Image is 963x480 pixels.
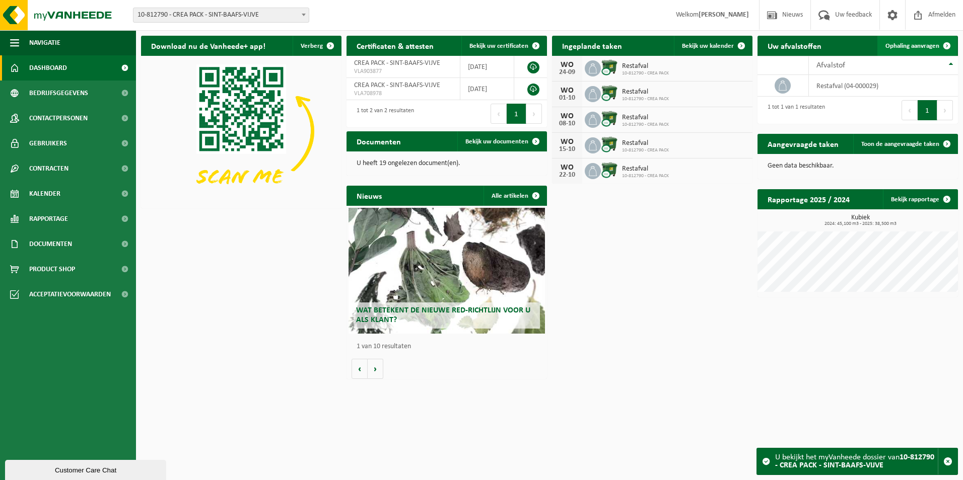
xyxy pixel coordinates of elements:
span: 10-812790 - CREA PACK [622,147,669,153]
span: Verberg [301,43,323,49]
span: Navigatie [29,30,60,55]
h2: Download nu de Vanheede+ app! [141,36,276,55]
span: 10-812790 - CREA PACK [622,173,669,179]
div: WO [557,61,577,69]
a: Ophaling aanvragen [877,36,957,56]
button: 1 [918,100,937,120]
img: WB-1100-CU [601,162,618,179]
div: WO [557,164,577,172]
span: Kalender [29,181,60,206]
span: Bekijk uw certificaten [469,43,528,49]
button: Verberg [293,36,340,56]
span: Restafval [622,62,669,70]
button: Volgende [368,359,383,379]
div: WO [557,138,577,146]
a: Toon de aangevraagde taken [853,134,957,154]
td: restafval (04-000029) [809,75,958,97]
span: Bekijk uw kalender [682,43,734,49]
span: Product Shop [29,257,75,282]
span: Gebruikers [29,131,67,156]
a: Wat betekent de nieuwe RED-richtlijn voor u als klant? [349,208,545,334]
a: Alle artikelen [484,186,546,206]
div: WO [557,112,577,120]
span: 2024: 45,100 m3 - 2025: 38,500 m3 [763,221,958,226]
span: Acceptatievoorwaarden [29,282,111,307]
button: Vorige [352,359,368,379]
span: Bekijk uw documenten [465,138,528,145]
iframe: chat widget [5,458,168,480]
span: 10-812790 - CREA PACK - SINT-BAAFS-VIJVE [133,8,309,23]
div: 24-09 [557,69,577,76]
div: 1 tot 2 van 2 resultaten [352,103,414,125]
span: Restafval [622,114,669,122]
div: WO [557,87,577,95]
div: 01-10 [557,95,577,102]
p: Geen data beschikbaar. [768,163,948,170]
img: WB-1100-CU [601,136,618,153]
div: 22-10 [557,172,577,179]
h2: Nieuws [347,186,392,205]
div: U bekijkt het myVanheede dossier van [775,448,938,474]
img: WB-1100-CU [601,59,618,76]
span: Wat betekent de nieuwe RED-richtlijn voor u als klant? [356,306,530,324]
span: Dashboard [29,55,67,81]
span: VLA708978 [354,90,452,98]
span: Restafval [622,88,669,96]
span: 10-812790 - CREA PACK - SINT-BAAFS-VIJVE [133,8,309,22]
a: Bekijk uw certificaten [461,36,546,56]
span: 10-812790 - CREA PACK [622,122,669,128]
span: Ophaling aanvragen [885,43,939,49]
span: Documenten [29,231,72,257]
a: Bekijk uw kalender [674,36,751,56]
img: WB-1100-CU [601,110,618,127]
a: Bekijk rapportage [883,189,957,209]
span: Bedrijfsgegevens [29,81,88,106]
td: [DATE] [460,78,514,100]
span: VLA903877 [354,67,452,75]
button: Previous [902,100,918,120]
h2: Ingeplande taken [552,36,632,55]
td: [DATE] [460,56,514,78]
p: U heeft 19 ongelezen document(en). [357,160,537,167]
div: 1 tot 1 van 1 resultaten [763,99,825,121]
button: Next [937,100,953,120]
span: Afvalstof [816,61,845,69]
button: Previous [491,104,507,124]
span: CREA PACK - SINT-BAAFS-VIJVE [354,59,440,67]
a: Bekijk uw documenten [457,131,546,151]
p: 1 van 10 resultaten [357,343,542,350]
span: 10-812790 - CREA PACK [622,96,669,102]
h2: Aangevraagde taken [758,134,849,153]
strong: 10-812790 - CREA PACK - SINT-BAAFS-VIJVE [775,453,934,469]
button: Next [526,104,542,124]
span: Restafval [622,165,669,173]
h2: Rapportage 2025 / 2024 [758,189,860,209]
img: Download de VHEPlus App [141,56,341,206]
h2: Documenten [347,131,411,151]
h2: Uw afvalstoffen [758,36,832,55]
span: Rapportage [29,206,68,231]
strong: [PERSON_NAME] [699,11,749,19]
button: 1 [507,104,526,124]
span: Restafval [622,139,669,147]
span: Contactpersonen [29,106,88,131]
span: CREA PACK - SINT-BAAFS-VIJVE [354,82,440,89]
span: 10-812790 - CREA PACK [622,70,669,76]
h2: Certificaten & attesten [347,36,444,55]
div: 15-10 [557,146,577,153]
img: WB-1100-CU [601,85,618,102]
span: Toon de aangevraagde taken [861,141,939,147]
h3: Kubiek [763,214,958,226]
span: Contracten [29,156,68,181]
div: 08-10 [557,120,577,127]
